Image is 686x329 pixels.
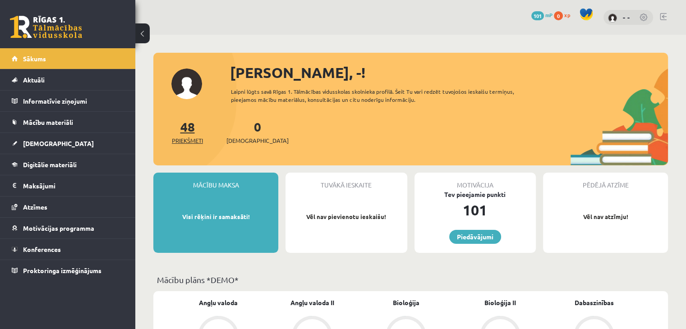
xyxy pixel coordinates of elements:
span: Proktoringa izmēģinājums [23,266,101,274]
a: 101 mP [531,11,552,18]
a: [DEMOGRAPHIC_DATA] [12,133,124,154]
span: Priekšmeti [172,136,203,145]
a: Bioloģija II [484,298,516,307]
span: Atzīmes [23,203,47,211]
div: Laipni lūgts savā Rīgas 1. Tālmācības vidusskolas skolnieka profilā. Šeit Tu vari redzēt tuvojošo... [231,87,540,104]
a: Konferences [12,239,124,260]
span: Konferences [23,245,61,253]
p: Vēl nav pievienotu ieskaišu! [290,212,402,221]
div: [PERSON_NAME], -! [230,62,668,83]
a: Piedāvājumi [449,230,501,244]
a: Proktoringa izmēģinājums [12,260,124,281]
span: Digitālie materiāli [23,160,77,169]
span: Mācību materiāli [23,118,73,126]
span: Aktuāli [23,76,45,84]
legend: Informatīvie ziņojumi [23,91,124,111]
a: Motivācijas programma [12,218,124,238]
img: - - [608,14,617,23]
a: Sākums [12,48,124,69]
a: Mācību materiāli [12,112,124,133]
div: 101 [414,199,536,221]
span: mP [545,11,552,18]
a: Digitālie materiāli [12,154,124,175]
a: - - [623,13,630,22]
a: 0 xp [554,11,575,18]
a: Atzīmes [12,196,124,217]
div: Tev pieejamie punkti [414,190,536,199]
div: Motivācija [414,173,536,190]
a: Angļu valoda [199,298,238,307]
a: Rīgas 1. Tālmācības vidusskola [10,16,82,38]
a: 0[DEMOGRAPHIC_DATA] [226,119,289,145]
span: xp [564,11,570,18]
a: Dabaszinības [574,298,613,307]
span: 0 [554,11,563,20]
span: 101 [531,11,544,20]
p: Mācību plāns *DEMO* [157,274,664,286]
a: Informatīvie ziņojumi [12,91,124,111]
div: Tuvākā ieskaite [285,173,407,190]
a: 48Priekšmeti [172,119,203,145]
span: [DEMOGRAPHIC_DATA] [226,136,289,145]
p: Vēl nav atzīmju! [548,212,663,221]
a: Bioloģija [393,298,419,307]
a: Angļu valoda II [290,298,334,307]
a: Aktuāli [12,69,124,90]
span: Motivācijas programma [23,224,94,232]
legend: Maksājumi [23,175,124,196]
a: Maksājumi [12,175,124,196]
div: Pēdējā atzīme [543,173,668,190]
p: Visi rēķini ir samaksāti! [158,212,274,221]
div: Mācību maksa [153,173,278,190]
span: [DEMOGRAPHIC_DATA] [23,139,94,147]
span: Sākums [23,55,46,63]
